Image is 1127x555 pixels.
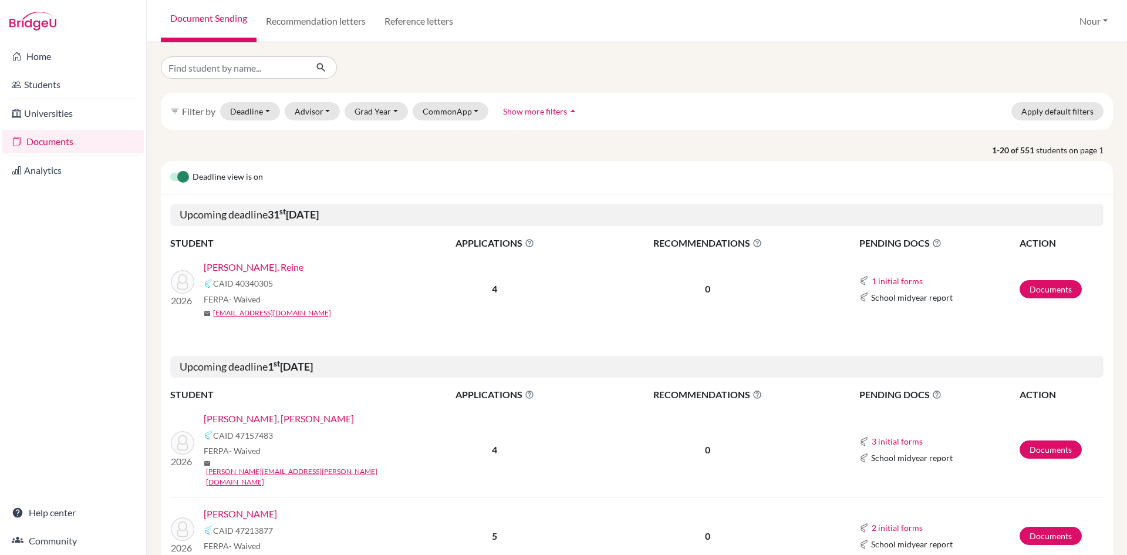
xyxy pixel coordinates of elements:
span: - Waived [229,446,261,456]
th: ACTION [1019,236,1104,251]
a: Documents [1020,280,1082,298]
p: 0 [585,282,831,296]
button: CommonApp [413,102,489,120]
a: Help center [2,501,144,524]
button: Show more filtersarrow_drop_up [493,102,589,120]
span: CAID 47213877 [213,524,273,537]
p: 2026 [171,541,194,555]
button: Advisor [285,102,340,120]
img: Bridge-U [9,12,56,31]
span: FERPA [204,293,261,305]
span: - Waived [229,541,261,551]
b: 4 [492,444,497,455]
img: Common App logo [859,453,869,463]
button: Grad Year [345,102,408,120]
span: Deadline view is on [193,170,263,184]
b: 1 [DATE] [268,360,313,373]
a: Documents [1020,440,1082,459]
a: Documents [2,130,144,153]
a: [PERSON_NAME][EMAIL_ADDRESS][PERSON_NAME][DOMAIN_NAME] [206,466,413,487]
span: students on page 1 [1036,144,1113,156]
img: Ahmed, Rahman [171,431,194,455]
span: Show more filters [503,106,567,116]
span: Filter by [182,106,215,117]
a: Documents [1020,527,1082,545]
p: 2026 [171,294,194,308]
img: Otabashi, Lamar [171,517,194,541]
button: Nour [1074,10,1113,32]
span: FERPA [204,445,261,457]
h5: Upcoming deadline [170,356,1104,378]
span: mail [204,460,211,467]
a: [PERSON_NAME], Reine [204,260,303,274]
span: APPLICATIONS [406,388,584,402]
span: School midyear report [871,538,953,550]
a: Home [2,45,144,68]
a: [PERSON_NAME] [204,507,277,521]
img: Common App logo [204,279,213,288]
button: 1 initial forms [871,274,923,288]
a: Students [2,73,144,96]
img: Common App logo [204,526,213,535]
p: 0 [585,443,831,457]
img: Common App logo [859,276,869,285]
p: 0 [585,529,831,543]
span: School midyear report [871,452,953,464]
b: 31 [DATE] [268,208,319,221]
p: 2026 [171,455,194,469]
button: 2 initial forms [871,521,923,534]
i: arrow_drop_up [567,105,579,117]
span: RECOMMENDATIONS [585,236,831,250]
img: Common App logo [859,540,869,549]
img: Common App logo [204,430,213,440]
img: Common App logo [859,523,869,533]
a: [EMAIL_ADDRESS][DOMAIN_NAME] [213,308,331,318]
i: filter_list [170,106,180,116]
sup: st [279,207,286,216]
input: Find student by name... [161,56,306,79]
b: 4 [492,283,497,294]
span: CAID 40340305 [213,277,273,290]
span: CAID 47157483 [213,429,273,442]
a: Analytics [2,159,144,182]
span: School midyear report [871,291,953,304]
span: mail [204,310,211,317]
img: Common App logo [859,437,869,446]
button: Apply default filters [1011,102,1104,120]
h5: Upcoming deadline [170,204,1104,226]
span: PENDING DOCS [859,388,1018,402]
a: Universities [2,102,144,125]
button: Deadline [220,102,280,120]
strong: 1-20 of 551 [992,144,1036,156]
a: Community [2,529,144,553]
a: [PERSON_NAME], [PERSON_NAME] [204,412,354,426]
img: Common App logo [859,292,869,302]
span: PENDING DOCS [859,236,1018,250]
span: - Waived [229,294,261,304]
span: RECOMMENDATIONS [585,388,831,402]
sup: st [274,359,280,368]
b: 5 [492,530,497,541]
th: ACTION [1019,387,1104,402]
button: 3 initial forms [871,435,923,448]
span: FERPA [204,540,261,552]
span: APPLICATIONS [406,236,584,250]
th: STUDENT [170,236,405,251]
img: Al Habbal, Reine [171,270,194,294]
th: STUDENT [170,387,405,402]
